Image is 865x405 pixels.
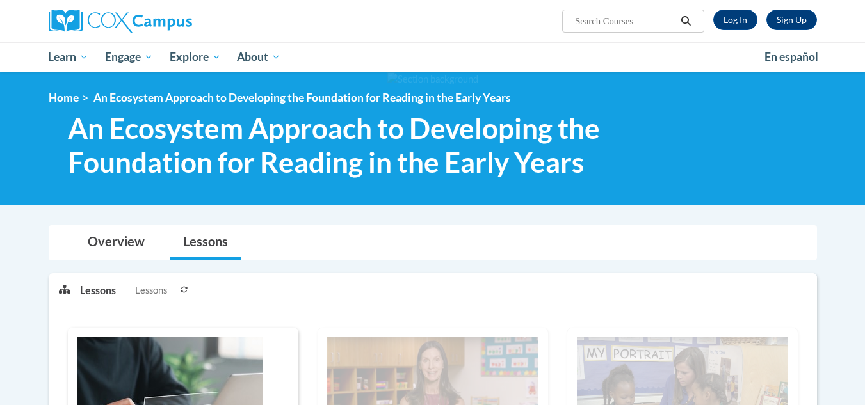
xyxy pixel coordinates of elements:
p: Lessons [80,283,116,298]
span: About [237,49,280,65]
span: Learn [48,49,88,65]
input: Search Courses [574,13,676,29]
div: Main menu [29,42,836,72]
img: Section background [387,72,478,86]
span: En español [764,50,818,63]
a: Engage [97,42,161,72]
a: Register [766,10,817,30]
span: An Ecosystem Approach to Developing the Foundation for Reading in the Early Years [68,111,640,179]
a: About [229,42,289,72]
span: Engage [105,49,153,65]
a: Home [49,91,79,104]
span: An Ecosystem Approach to Developing the Foundation for Reading in the Early Years [93,91,511,104]
a: Learn [40,42,97,72]
a: Explore [161,42,229,72]
a: Cox Campus [49,10,292,33]
span: Lessons [135,283,167,298]
span: Explore [170,49,221,65]
a: Log In [713,10,757,30]
a: En español [756,44,827,70]
a: Overview [75,226,158,260]
img: Cox Campus [49,10,192,33]
a: Lessons [170,226,241,260]
button: Search [676,13,695,29]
